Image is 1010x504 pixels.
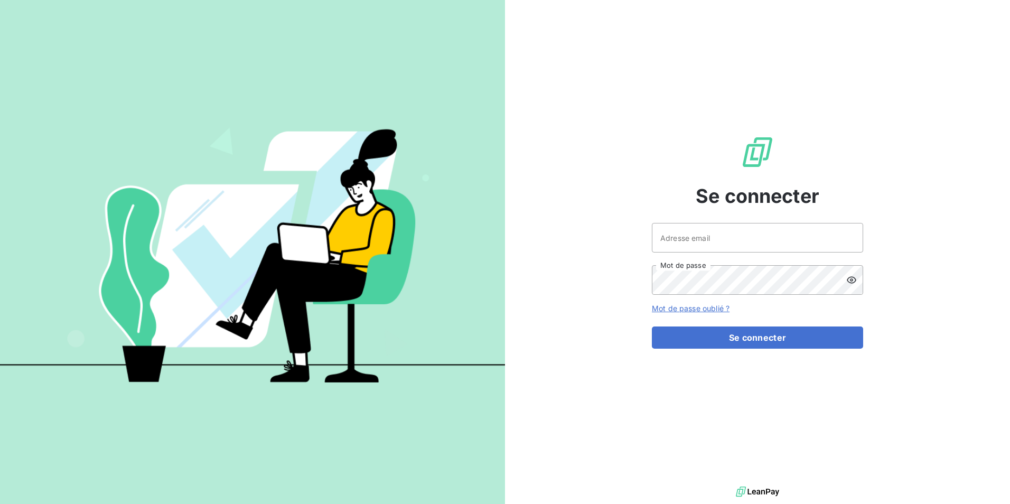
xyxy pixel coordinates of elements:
[652,304,730,313] a: Mot de passe oublié ?
[736,484,779,500] img: logo
[652,326,863,349] button: Se connecter
[652,223,863,253] input: placeholder
[741,135,774,169] img: Logo LeanPay
[696,182,819,210] span: Se connecter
